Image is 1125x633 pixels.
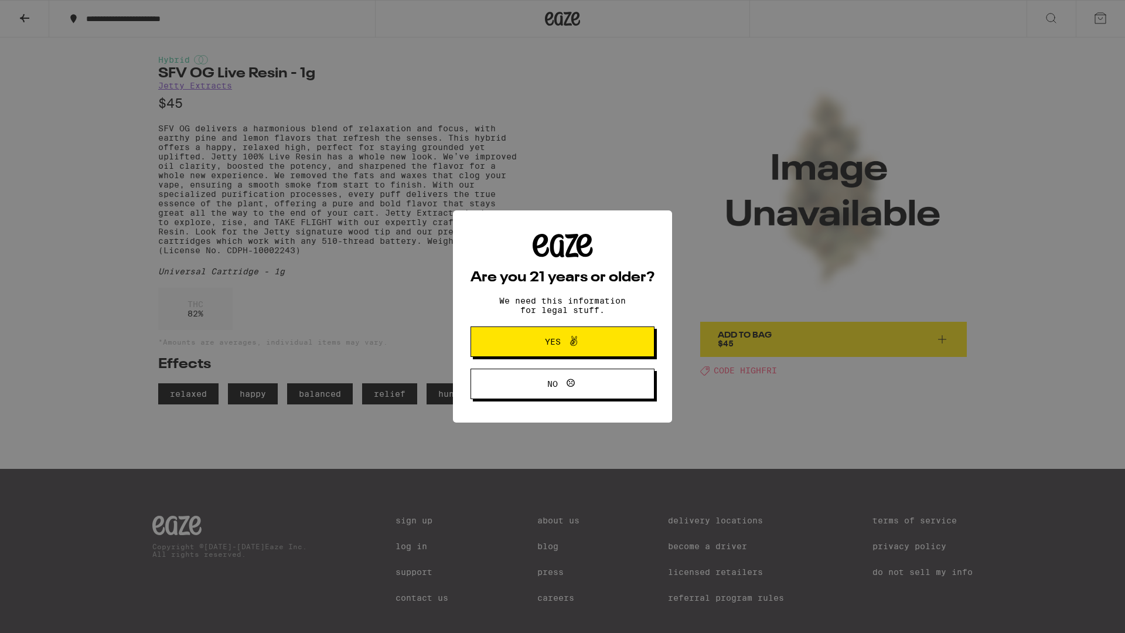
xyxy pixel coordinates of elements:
h2: Are you 21 years or older? [471,271,654,285]
button: No [471,369,654,399]
p: We need this information for legal stuff. [489,296,636,315]
button: Yes [471,326,654,357]
span: No [547,380,558,388]
span: Yes [545,338,561,346]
